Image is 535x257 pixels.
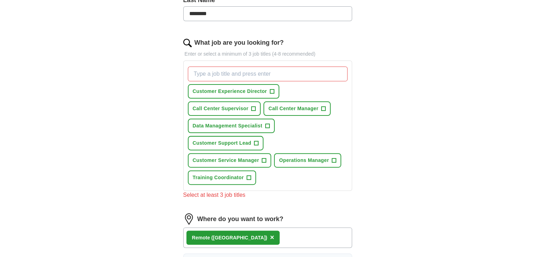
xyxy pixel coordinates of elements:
[197,214,284,224] label: Where do you want to work?
[193,122,262,130] span: Data Management Specialist
[188,67,348,81] input: Type a job title and press enter
[270,232,274,243] button: ×
[274,153,341,168] button: Operations Manager
[193,88,267,95] span: Customer Experience Director
[188,101,261,116] button: Call Center Supervisor
[183,191,352,199] div: Select at least 3 job titles
[268,105,318,112] span: Call Center Manager
[188,153,272,168] button: Customer Service Manager
[193,157,259,164] span: Customer Service Manager
[263,101,331,116] button: Call Center Manager
[192,234,267,242] div: Remote ([GEOGRAPHIC_DATA])
[188,84,279,99] button: Customer Experience Director
[279,157,329,164] span: Operations Manager
[195,38,284,48] label: What job are you looking for?
[188,170,256,185] button: Training Coordinator
[183,50,352,58] p: Enter or select a minimum of 3 job titles (4-8 recommended)
[183,39,192,47] img: search.png
[188,136,264,150] button: Customer Support Lead
[183,213,195,225] img: location.png
[193,105,249,112] span: Call Center Supervisor
[193,174,244,181] span: Training Coordinator
[193,139,251,147] span: Customer Support Lead
[188,119,275,133] button: Data Management Specialist
[270,233,274,241] span: ×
